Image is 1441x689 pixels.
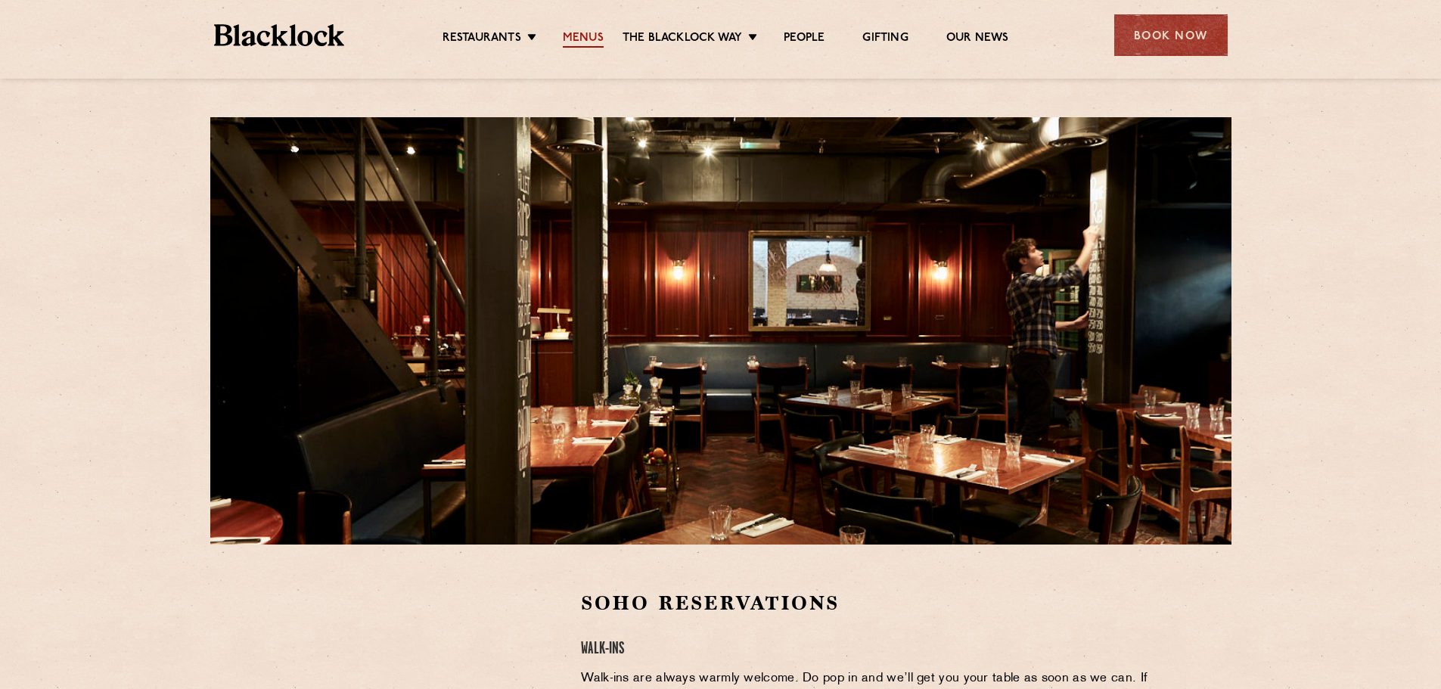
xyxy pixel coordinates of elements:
[946,31,1009,48] a: Our News
[784,31,825,48] a: People
[1114,14,1228,56] div: Book Now
[581,590,1161,616] h2: Soho Reservations
[214,24,345,46] img: BL_Textured_Logo-footer-cropped.svg
[623,31,742,48] a: The Blacklock Way
[563,31,604,48] a: Menus
[862,31,908,48] a: Gifting
[443,31,521,48] a: Restaurants
[581,639,1161,660] h4: Walk-Ins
